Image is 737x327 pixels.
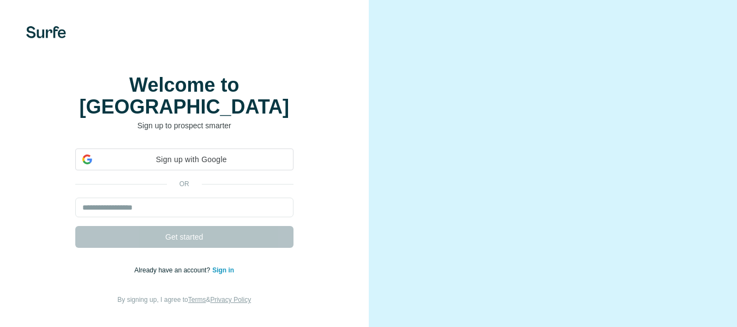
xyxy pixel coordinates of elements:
[117,296,251,304] span: By signing up, I agree to &
[75,74,293,118] h1: Welcome to [GEOGRAPHIC_DATA]
[188,296,206,304] a: Terms
[75,148,293,170] div: Sign up with Google
[97,154,286,165] span: Sign up with Google
[212,266,234,274] a: Sign in
[70,169,299,193] iframe: Sign in with Google Button
[210,296,251,304] a: Privacy Policy
[75,120,293,131] p: Sign up to prospect smarter
[134,266,212,274] span: Already have an account?
[26,26,66,38] img: Surfe's logo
